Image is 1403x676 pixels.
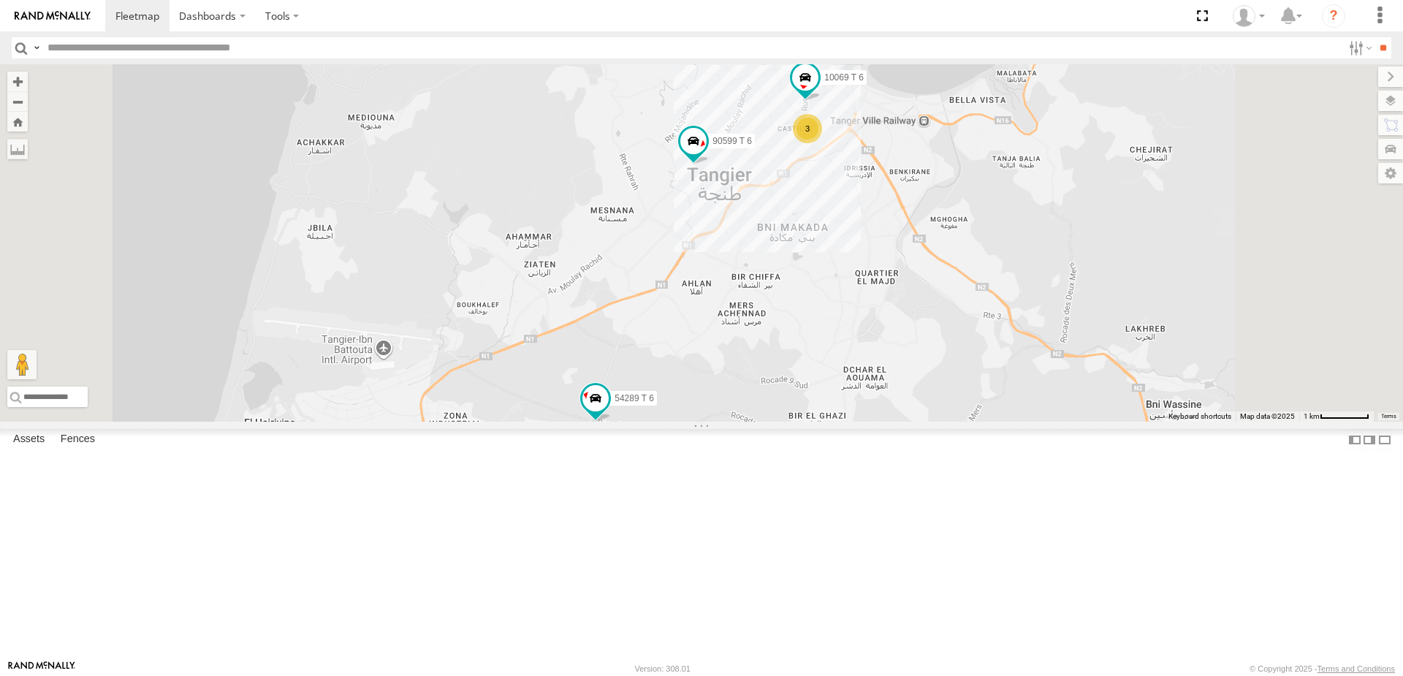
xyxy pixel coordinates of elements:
i: ? [1322,4,1345,28]
span: 54289 T 6 [615,392,654,403]
div: © Copyright 2025 - [1250,664,1395,673]
div: 3 [793,114,822,143]
label: Map Settings [1378,163,1403,183]
label: Search Filter Options [1343,37,1375,58]
label: Fences [53,430,102,450]
div: Branch Tanger [1228,5,1270,27]
label: Dock Summary Table to the Left [1347,429,1362,450]
button: Drag Pegman onto the map to open Street View [7,350,37,379]
a: Visit our Website [8,661,75,676]
span: 90599 T 6 [712,135,752,145]
button: Zoom out [7,91,28,112]
button: Keyboard shortcuts [1168,411,1231,422]
label: Hide Summary Table [1377,429,1392,450]
label: Assets [6,430,52,450]
span: 10069 T 6 [824,72,864,83]
button: Zoom in [7,72,28,91]
a: Terms and Conditions [1318,664,1395,673]
label: Measure [7,139,28,159]
button: Map Scale: 1 km per 64 pixels [1299,411,1374,422]
label: Dock Summary Table to the Right [1362,429,1377,450]
button: Zoom Home [7,112,28,132]
span: Map data ©2025 [1240,412,1295,420]
span: 1 km [1304,412,1320,420]
label: Search Query [31,37,42,58]
a: Terms (opens in new tab) [1381,414,1396,419]
div: Version: 308.01 [635,664,691,673]
img: rand-logo.svg [15,11,91,21]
